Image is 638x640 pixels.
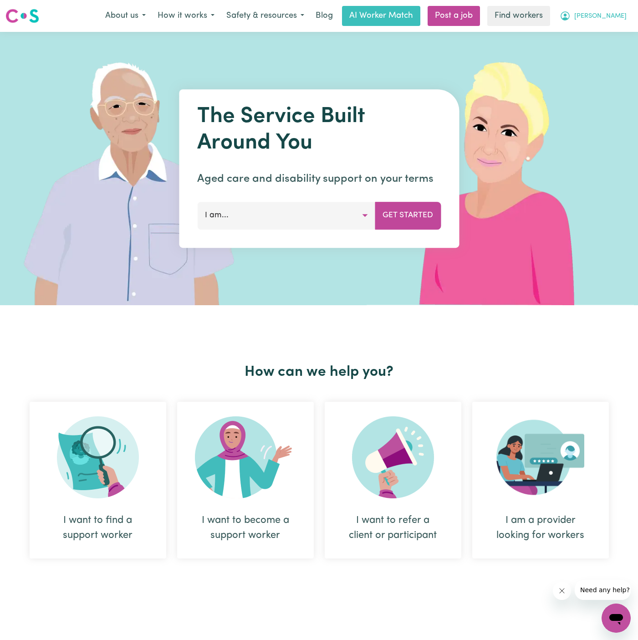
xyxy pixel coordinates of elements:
div: I am a provider looking for workers [472,402,609,558]
img: Become Worker [195,416,296,498]
div: I want to find a support worker [30,402,166,558]
h2: How can we help you? [24,364,614,381]
img: Provider [496,416,585,498]
h1: The Service Built Around You [197,104,441,156]
a: Careseekers logo [5,5,39,26]
div: I am a provider looking for workers [494,513,587,543]
a: Blog [310,6,338,26]
button: My Account [554,6,633,26]
img: Careseekers logo [5,8,39,24]
iframe: Button to launch messaging window [602,604,631,633]
a: Find workers [487,6,550,26]
div: I want to become a support worker [177,402,314,558]
button: Safety & resources [220,6,310,26]
div: I want to become a support worker [199,513,292,543]
p: Aged care and disability support on your terms [197,171,441,187]
span: [PERSON_NAME] [574,11,627,21]
a: Post a job [428,6,480,26]
div: I want to find a support worker [51,513,144,543]
button: About us [99,6,152,26]
iframe: Message from company [575,580,631,600]
a: AI Worker Match [342,6,420,26]
img: Refer [352,416,434,498]
iframe: Close message [553,582,571,600]
button: How it works [152,6,220,26]
div: I want to refer a client or participant [325,402,461,558]
button: I am... [197,202,375,229]
img: Search [57,416,139,498]
div: I want to refer a client or participant [347,513,439,543]
button: Get Started [375,202,441,229]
